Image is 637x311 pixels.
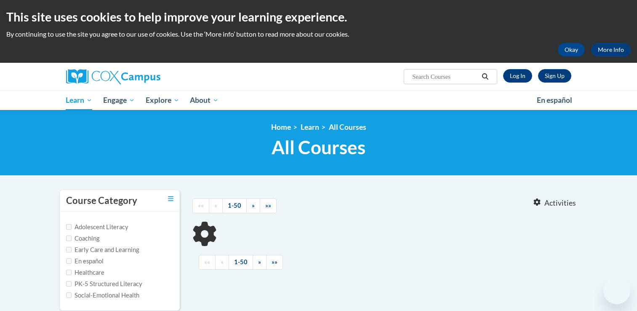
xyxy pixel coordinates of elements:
[214,202,217,209] span: «
[192,198,209,213] a: Begining
[272,258,277,265] span: »»
[503,69,532,83] a: Log In
[544,198,576,208] span: Activities
[98,91,140,110] a: Engage
[6,29,631,39] p: By continuing to use the site you agree to our use of cookies. Use the ‘More info’ button to read...
[61,91,98,110] a: Learn
[272,136,365,158] span: All Courses
[66,245,139,255] label: Early Care and Learning
[301,123,319,131] a: Learn
[66,69,160,84] img: Cox Campus
[558,43,585,56] button: Okay
[603,277,630,304] iframe: Button to launch messaging window
[146,95,179,105] span: Explore
[531,91,578,109] a: En español
[66,281,72,287] input: Checkbox for Options
[66,69,226,84] a: Cox Campus
[199,255,216,270] a: Begining
[168,194,173,204] a: Toggle collapse
[6,8,631,25] h2: This site uses cookies to help improve your learning experience.
[140,91,185,110] a: Explore
[66,270,72,275] input: Checkbox for Options
[537,96,572,105] span: En español
[222,198,247,213] a: 1-50
[215,255,229,270] a: Previous
[66,292,72,298] input: Checkbox for Options
[329,123,366,131] a: All Courses
[66,279,142,289] label: PK-5 Structured Literacy
[252,202,255,209] span: »
[266,255,283,270] a: End
[265,202,271,209] span: »»
[479,72,491,82] button: Search
[66,95,92,105] span: Learn
[184,91,224,110] a: About
[66,236,72,241] input: Checkbox for Options
[66,268,104,277] label: Healthcare
[66,258,72,264] input: Checkbox for Options
[66,194,137,207] h3: Course Category
[271,123,291,131] a: Home
[66,291,139,300] label: Social-Emotional Health
[190,95,219,105] span: About
[66,234,99,243] label: Coaching
[538,69,571,83] a: Register
[253,255,267,270] a: Next
[204,258,210,265] span: ««
[411,72,479,82] input: Search Courses
[246,198,260,213] a: Next
[209,198,223,213] a: Previous
[258,258,261,265] span: »
[66,257,104,266] label: En español
[221,258,224,265] span: «
[591,43,631,56] a: More Info
[53,91,584,110] div: Main menu
[66,223,128,232] label: Adolescent Literacy
[198,202,204,209] span: ««
[66,247,72,252] input: Checkbox for Options
[229,255,253,270] a: 1-50
[66,224,72,230] input: Checkbox for Options
[103,95,135,105] span: Engage
[260,198,277,213] a: End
